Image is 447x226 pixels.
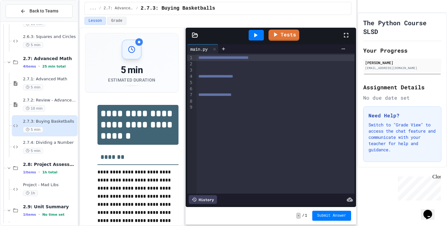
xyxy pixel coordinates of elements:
div: 7 [187,92,193,98]
span: 2.9: Unit Summary [23,204,76,210]
div: 3 [187,67,193,73]
span: 1h total [42,170,57,174]
span: 25 min total [42,64,65,68]
span: • [38,170,40,175]
span: - [296,213,301,219]
h3: Need Help? [368,112,436,119]
span: No time set [42,213,65,217]
button: Lesson [84,17,106,25]
span: 5 min [23,42,43,48]
span: • [38,64,40,69]
div: [EMAIL_ADDRESS][DOMAIN_NAME] [365,66,440,70]
div: main.py [187,44,219,54]
span: 2.7: Advanced Math [104,6,133,11]
div: 9 [187,104,193,111]
span: • [38,212,40,217]
span: ... [90,6,97,11]
span: 1 items [23,213,36,217]
span: 10 min [23,106,45,111]
span: Submit Answer [317,213,346,218]
div: 4 [187,73,193,80]
div: No due date set [363,94,441,101]
button: Grade [107,17,126,25]
span: 1 [305,213,307,218]
p: Switch to "Grade View" to access the chat feature and communicate with your teacher for help and ... [368,122,436,153]
button: Back to Teams [6,4,73,18]
div: 5 [187,80,193,86]
div: Chat with us now!Close [2,2,43,40]
h1: The Python Course SLSD [363,18,441,36]
a: Tests [269,30,299,41]
div: 1 [187,55,193,61]
div: main.py [187,46,211,52]
span: 4 items [23,64,36,68]
span: 2.7.3: Buying Basketballs [23,119,76,124]
div: 5 min [108,64,155,76]
span: Project - Mad Libs [23,182,76,188]
span: 1 items [23,170,36,174]
span: 2.6.3: Squares and Circles [23,34,76,40]
span: 2.7.3: Buying Basketballs [141,5,215,12]
div: History [189,195,217,204]
div: [PERSON_NAME] [365,60,440,65]
span: 2.7.2: Review - Advanced Math [23,98,76,103]
span: / [302,213,304,218]
span: / [99,6,101,11]
h2: Your Progress [363,46,441,55]
div: 8 [187,98,193,105]
span: 1h [23,190,38,196]
span: 2.7: Advanced Math [23,56,76,61]
span: 2.7.1: Advanced Math [23,77,76,82]
div: 6 [187,86,193,92]
div: Estimated Duration [108,77,155,83]
span: 2.8: Project Assessment - Mad Libs [23,162,76,167]
span: 5 min [23,84,43,90]
span: 2.7.4: Dividing a Number [23,140,76,145]
div: 2 [187,61,193,67]
span: / [136,6,138,11]
iframe: chat widget [395,174,441,200]
iframe: chat widget [421,201,441,220]
button: Submit Answer [312,211,351,221]
h2: Assignment Details [363,83,441,92]
span: Back to Teams [29,8,58,14]
span: 5 min [23,127,43,133]
span: 5 min [23,148,43,154]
